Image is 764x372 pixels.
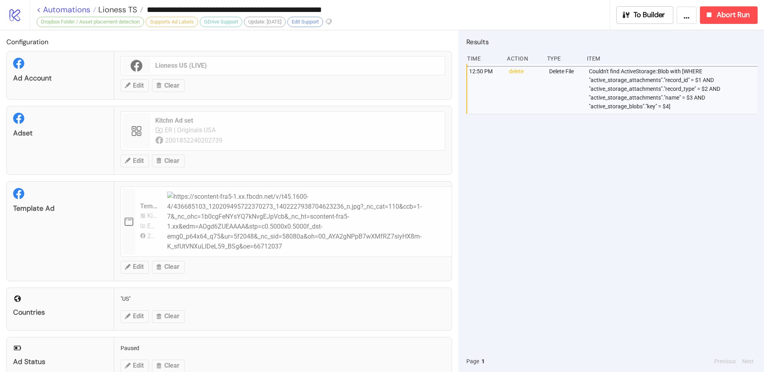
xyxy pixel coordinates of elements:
button: To Builder [616,6,674,24]
div: Time [466,51,501,66]
div: Edit Support [287,17,323,27]
button: Next [740,357,756,366]
div: Update: [DATE] [244,17,286,27]
div: Delete File [548,64,583,114]
span: Page [466,357,479,366]
button: 1 [479,357,487,366]
span: Lioness TS [96,4,137,15]
div: Couldn't find ActiveStorage::Blob with [WHERE "active_storage_attachments"."record_id" = $1 AND "... [588,64,760,114]
div: delete [508,64,542,114]
div: 12:50 PM [468,64,503,114]
h2: Configuration [6,37,452,47]
a: < Automations [37,6,96,14]
div: GDrive Support [200,17,242,27]
div: Supports Ad Labels [146,17,198,27]
button: Previous [712,357,738,366]
h2: Results [466,37,758,47]
a: Lioness TS [96,6,143,14]
button: ... [676,6,697,24]
button: Abort Run [700,6,758,24]
div: Item [586,51,758,66]
div: Type [546,51,581,66]
div: Action [506,51,540,66]
span: To Builder [633,10,665,20]
div: Dropbox Folder / Asset placement detection [37,17,144,27]
span: Abort Run [717,10,750,20]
